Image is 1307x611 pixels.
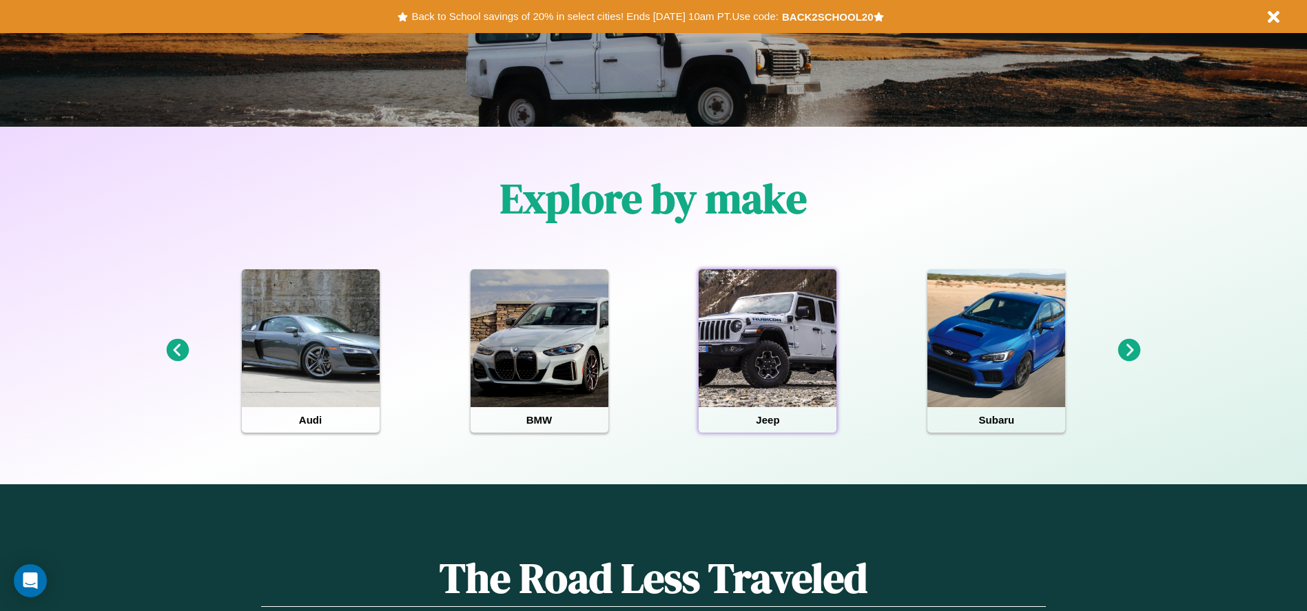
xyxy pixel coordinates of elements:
[782,11,874,23] b: BACK2SCHOOL20
[14,564,47,597] div: Open Intercom Messenger
[699,407,836,433] h4: Jeep
[408,7,781,26] button: Back to School savings of 20% in select cities! Ends [DATE] 10am PT.Use code:
[927,407,1065,433] h4: Subaru
[500,170,807,227] h1: Explore by make
[261,550,1045,607] h1: The Road Less Traveled
[242,407,380,433] h4: Audi
[471,407,608,433] h4: BMW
